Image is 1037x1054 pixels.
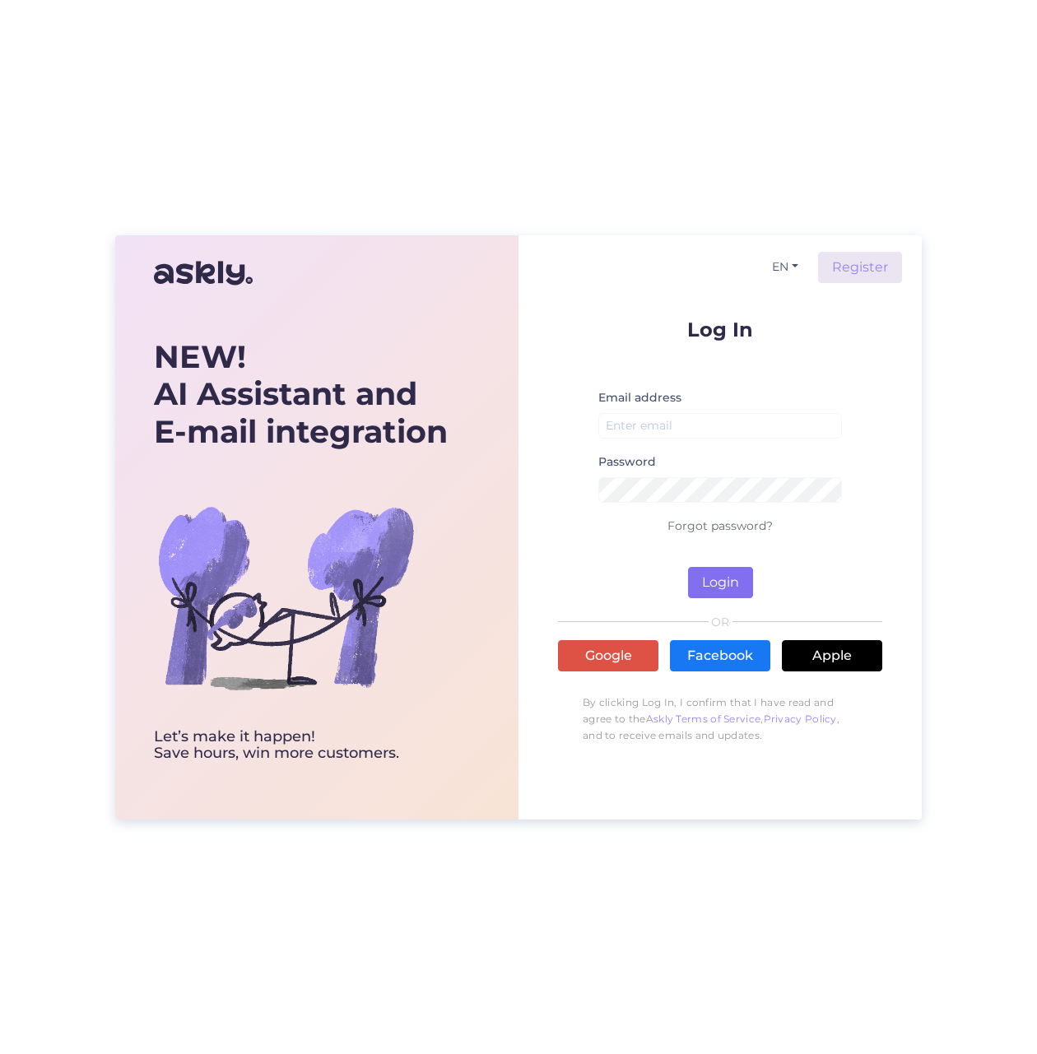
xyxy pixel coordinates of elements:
[154,253,253,293] img: Askly
[818,252,902,283] a: Register
[154,729,448,762] div: Let’s make it happen! Save hours, win more customers.
[598,413,842,439] input: Enter email
[670,640,770,671] a: Facebook
[558,686,882,752] p: By clicking Log In, I confirm that I have read and agree to the , , and to receive emails and upd...
[598,389,681,406] label: Email address
[154,466,417,729] img: bg-askly
[598,453,656,471] label: Password
[782,640,882,671] a: Apple
[709,616,732,628] span: OR
[558,319,882,340] p: Log In
[646,713,761,725] a: Askly Terms of Service
[765,255,805,279] button: EN
[764,713,837,725] a: Privacy Policy
[667,518,773,533] a: Forgot password?
[558,640,658,671] a: Google
[688,567,753,598] button: Login
[154,337,246,376] b: NEW!
[154,338,448,451] div: AI Assistant and E-mail integration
